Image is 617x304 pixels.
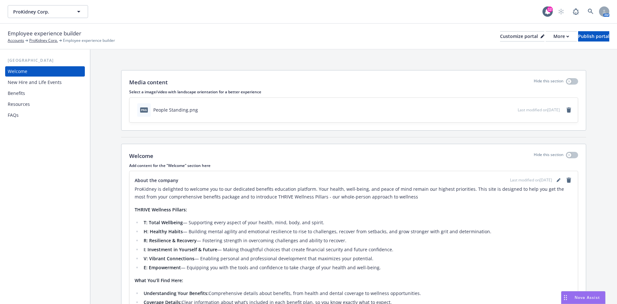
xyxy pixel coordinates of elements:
[129,89,578,95] p: Select a image/video with landscape orientation for a better experience
[565,106,573,114] a: remove
[575,295,600,300] span: Nova Assist
[8,88,25,98] div: Benefits
[578,31,609,41] button: Publish portal
[534,152,563,160] p: Hide this section
[135,177,178,184] span: About the company
[142,246,573,253] li: — Making thoughtful choices that create financial security and future confidence.
[5,77,85,88] a: New Hire and Life Events
[153,106,198,113] div: People Standing.png
[144,255,194,262] strong: V: Vibrant Connections
[518,107,560,113] span: Last modified on [DATE]
[142,255,573,263] li: — Enabling personal and professional development that maximizes your potential.
[135,185,573,201] p: ProKidney is delighted to welcome you to our dedicated benefits education platform. Your health, ...
[8,110,19,120] div: FAQs
[547,6,553,12] div: 12
[534,78,563,87] p: Hide this section
[499,106,504,113] button: download file
[144,290,209,296] strong: Understanding Your Benefits:
[546,31,577,41] button: More
[144,237,197,244] strong: R: Resilience & Recovery
[142,290,573,297] li: Comprehensive details about benefits, from health and dental coverage to wellness opportunities.
[8,29,81,38] span: Employee experience builder
[135,277,183,283] strong: What You’ll Find Here:
[142,237,573,244] li: — Fostering strength in overcoming challenges and ability to recover.
[29,38,58,43] a: ProKidney Corp.
[5,66,85,77] a: Welcome
[142,228,573,235] li: — Building mental agility and emotional resilience to rise to challenges, recover from setbacks, ...
[8,99,30,109] div: Resources
[129,78,168,87] p: Media content
[129,163,578,168] p: Add content for the "Welcome" section here
[144,219,183,226] strong: T: Total Wellbeing
[8,77,62,88] div: New Hire and Life Events
[584,5,597,18] a: Search
[140,107,148,112] span: png
[565,176,573,184] a: remove
[63,38,115,43] span: Employee experience builder
[144,246,217,253] strong: I: Investment in Yourself & Future
[569,5,582,18] a: Report a Bug
[142,264,573,272] li: — Equipping you with the tools and confidence to take charge of your health and well-being.
[500,31,544,41] button: Customize portal
[561,291,569,304] div: Drag to move
[555,5,568,18] a: Start snowing
[129,152,153,160] p: Welcome
[509,106,515,113] button: preview file
[510,177,552,183] span: Last modified on [DATE]
[5,110,85,120] a: FAQs
[5,57,85,64] div: [GEOGRAPHIC_DATA]
[13,8,69,15] span: ProKidney Corp.
[8,38,24,43] a: Accounts
[5,99,85,109] a: Resources
[553,32,569,41] div: More
[5,88,85,98] a: Benefits
[144,228,183,235] strong: H: Healthy Habits
[561,291,605,304] button: Nova Assist
[8,5,88,18] button: ProKidney Corp.
[8,66,27,77] div: Welcome
[144,264,181,271] strong: E: Empowerment
[135,207,187,213] strong: THRIVE Wellness Pillars:
[555,176,562,184] a: editPencil
[142,219,573,226] li: — Supporting every aspect of your health, mind, body, and spirit.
